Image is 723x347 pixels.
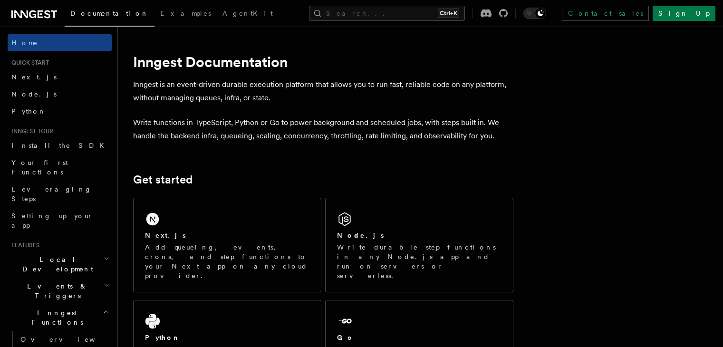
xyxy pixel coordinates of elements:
[65,3,154,27] a: Documentation
[8,34,112,51] a: Home
[8,181,112,207] a: Leveraging Steps
[438,9,459,18] kbd: Ctrl+K
[337,231,384,240] h2: Node.js
[133,78,513,105] p: Inngest is an event-driven durable execution platform that allows you to run fast, reliable code ...
[8,278,112,304] button: Events & Triggers
[11,212,93,229] span: Setting up your app
[11,159,68,176] span: Your first Functions
[11,142,110,149] span: Install the SDK
[8,127,53,135] span: Inngest tour
[154,3,217,26] a: Examples
[217,3,279,26] a: AgentKit
[325,198,513,292] a: Node.jsWrite durable step functions in any Node.js app and run on servers or serverless.
[8,281,104,300] span: Events & Triggers
[11,107,46,115] span: Python
[20,336,118,343] span: Overview
[145,242,309,280] p: Add queueing, events, crons, and step functions to your Next app on any cloud provider.
[8,255,104,274] span: Local Development
[11,90,57,98] span: Node.js
[133,116,513,143] p: Write functions in TypeScript, Python or Go to power background and scheduled jobs, with steps bu...
[8,137,112,154] a: Install the SDK
[222,10,273,17] span: AgentKit
[8,59,49,67] span: Quick start
[8,68,112,86] a: Next.js
[133,173,193,186] a: Get started
[160,10,211,17] span: Examples
[653,6,715,21] a: Sign Up
[8,154,112,181] a: Your first Functions
[337,242,501,280] p: Write durable step functions in any Node.js app and run on servers or serverless.
[8,251,112,278] button: Local Development
[133,198,321,292] a: Next.jsAdd queueing, events, crons, and step functions to your Next app on any cloud provider.
[11,73,57,81] span: Next.js
[11,38,38,48] span: Home
[8,207,112,234] a: Setting up your app
[309,6,465,21] button: Search...Ctrl+K
[8,304,112,331] button: Inngest Functions
[562,6,649,21] a: Contact sales
[133,53,513,70] h1: Inngest Documentation
[337,333,354,342] h2: Go
[70,10,149,17] span: Documentation
[8,103,112,120] a: Python
[8,241,39,249] span: Features
[8,86,112,103] a: Node.js
[11,185,92,202] span: Leveraging Steps
[145,231,186,240] h2: Next.js
[8,308,103,327] span: Inngest Functions
[145,333,180,342] h2: Python
[523,8,546,19] button: Toggle dark mode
